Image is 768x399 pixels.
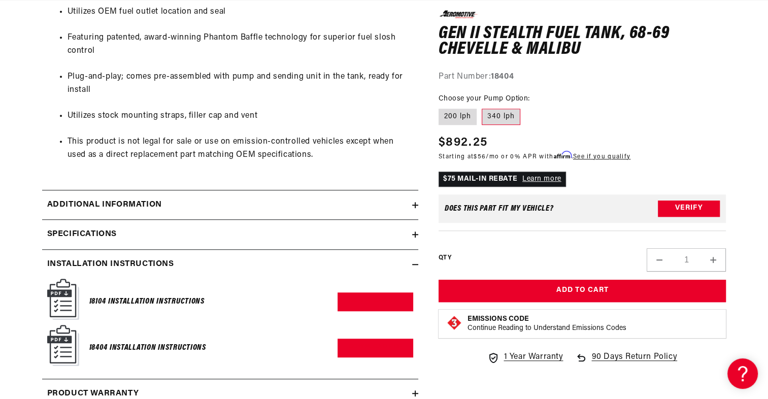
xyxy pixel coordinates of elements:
summary: Additional information [42,190,418,220]
p: Continue Reading to Understand Emissions Codes [468,324,626,333]
a: Learn more [522,175,561,182]
li: Utilizes stock mounting straps, filler cap and vent [68,110,413,123]
button: Add to Cart [439,279,726,302]
h2: Specifications [47,228,117,241]
p: Starting at /mo or 0% APR with . [439,151,630,161]
li: Plug-and-play; comes pre-assembled with pump and sending unit in the tank, ready for install [68,71,413,96]
h6: 18404 Installation Instructions [89,341,206,355]
span: $56 [474,153,486,159]
img: Instruction Manual [47,279,79,320]
h2: Additional information [47,198,162,212]
li: Featuring patented, award-winning Phantom Baffle technology for superior fuel slosh control [68,31,413,57]
a: See if you qualify - Learn more about Affirm Financing (opens in modal) [573,153,630,159]
button: Verify [658,200,720,216]
img: Instruction Manual [47,325,79,366]
h2: Installation Instructions [47,258,174,271]
span: $892.25 [439,133,487,151]
a: 1 Year Warranty [487,351,563,364]
p: $75 MAIL-IN REBATE [439,171,566,186]
legend: Choose your Pump Option: [439,93,531,104]
img: Emissions code [446,315,462,331]
div: Part Number: [439,70,726,83]
a: Download PDF [338,339,413,357]
strong: Emissions Code [468,315,529,323]
span: 90 Days Return Policy [591,351,677,374]
summary: Specifications [42,220,418,249]
span: 1 Year Warranty [504,351,563,364]
div: Does This part fit My vehicle? [445,204,554,212]
label: 340 lph [482,109,520,125]
a: 90 Days Return Policy [575,351,677,374]
li: Utilizes OEM fuel outlet location and seal [68,6,413,19]
h1: Gen II Stealth Fuel Tank, 68-69 Chevelle & Malibu [439,25,726,57]
button: Emissions CodeContinue Reading to Understand Emissions Codes [468,315,626,333]
strong: 18404 [491,72,514,80]
span: Affirm [554,151,572,158]
label: QTY [439,254,451,262]
li: This product is not legal for sale or use on emission-controlled vehicles except when used as a d... [68,136,413,161]
summary: Installation Instructions [42,250,418,279]
h6: 18104 Installation Instructions [89,295,205,309]
a: Download PDF [338,292,413,311]
label: 200 lph [439,109,477,125]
